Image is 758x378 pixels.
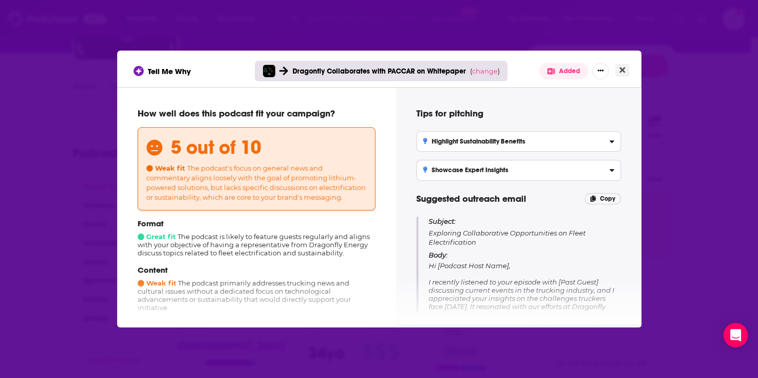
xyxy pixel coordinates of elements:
[592,63,609,79] button: Show More Button
[615,64,629,77] button: Close
[146,164,366,201] span: The podcast's focus on general news and commentary aligns loosely with the goal of promoting lith...
[138,219,375,228] p: Format
[138,265,375,275] p: Content
[171,136,261,159] h3: 5 out of 10
[423,138,525,145] h3: Highlight Sustainability Benefits
[148,66,191,76] span: Tell Me Why
[416,193,526,204] span: Suggested outreach email
[138,279,176,287] span: Weak fit
[138,232,176,241] span: Great fit
[138,108,375,119] p: How well does this podcast fit your campaign?
[135,67,142,75] img: tell me why sparkle
[429,217,456,226] span: Subject:
[429,217,621,247] p: Exploring Collaborative Opportunities on Fleet Electrification
[423,167,508,174] h3: Showcase Expert Insights
[416,108,621,119] h4: Tips for pitching
[600,195,615,202] span: Copy
[263,65,275,77] img: Truckers Independent Broadcasting Network
[723,323,748,347] div: Open Intercom Messenger
[138,265,375,312] div: The podcast primarily addresses trucking news and cultural issues without a dedicated focus on te...
[138,219,375,257] div: The podcast is likely to feature guests regularly and aligns with your objective of having a repr...
[146,164,185,172] span: Weak fit
[429,251,448,259] span: Body:
[472,67,497,75] span: change
[292,67,465,76] span: Dragonfly Collaborates with PACCAR on Whitepaper
[539,63,588,79] button: Added
[470,67,499,75] span: ( )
